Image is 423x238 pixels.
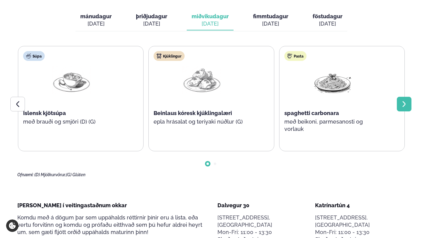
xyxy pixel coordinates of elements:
[308,10,347,30] button: föstudagur [DATE]
[287,54,292,58] img: pasta.svg
[217,202,308,209] div: Dalvegur 30
[23,118,120,125] p: með brauði og smjöri (D) (G)
[192,13,229,19] span: miðvikudagur
[23,51,45,61] div: Súpa
[80,13,112,19] span: mánudagur
[187,10,234,30] button: miðvikudagur [DATE]
[131,10,172,30] button: þriðjudagur [DATE]
[154,51,185,61] div: Kjúklingur
[253,13,288,19] span: fimmtudagur
[284,118,381,133] p: með beikoni, parmesanosti og vorlauk
[17,202,127,208] span: [PERSON_NAME] í veitingastaðnum okkar
[313,13,342,19] span: föstudagur
[217,229,308,236] div: Mon-Fri: 11:00 - 13:30
[6,219,19,232] a: Cookie settings
[217,214,308,229] p: [STREET_ADDRESS], [GEOGRAPHIC_DATA]
[157,54,161,58] img: chicken.svg
[52,66,91,94] img: Soup.png
[284,110,339,116] span: spaghetti carbonara
[23,110,66,116] span: Íslensk kjötsúpa
[313,20,342,27] div: [DATE]
[253,20,288,27] div: [DATE]
[154,118,250,125] p: epla hrásalat og teriyaki núðlur (G)
[17,214,202,235] span: Komdu með á dögum þar sem uppáhalds réttirnir þínir eru á lista, eða vertu forvitinn og komdu og ...
[315,214,406,229] p: [STREET_ADDRESS], [GEOGRAPHIC_DATA]
[26,54,31,58] img: soup.svg
[182,66,221,94] img: Chicken-thighs.png
[313,66,352,94] img: Spagetti.png
[248,10,293,30] button: fimmtudagur [DATE]
[192,20,229,27] div: [DATE]
[66,172,85,177] span: (G) Glúten
[136,13,167,19] span: þriðjudagur
[17,172,33,177] span: Ofnæmi:
[284,51,307,61] div: Pasta
[315,202,406,209] div: Katrínartún 4
[206,163,209,165] span: Go to slide 1
[154,110,232,116] span: Beinlaus kóresk kjúklingalæri
[75,10,116,30] button: mánudagur [DATE]
[80,20,112,27] div: [DATE]
[214,163,216,165] span: Go to slide 2
[34,172,66,177] span: (D) Mjólkurvörur,
[315,229,406,236] div: Mon-Fri: 11:00 - 13:30
[136,20,167,27] div: [DATE]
